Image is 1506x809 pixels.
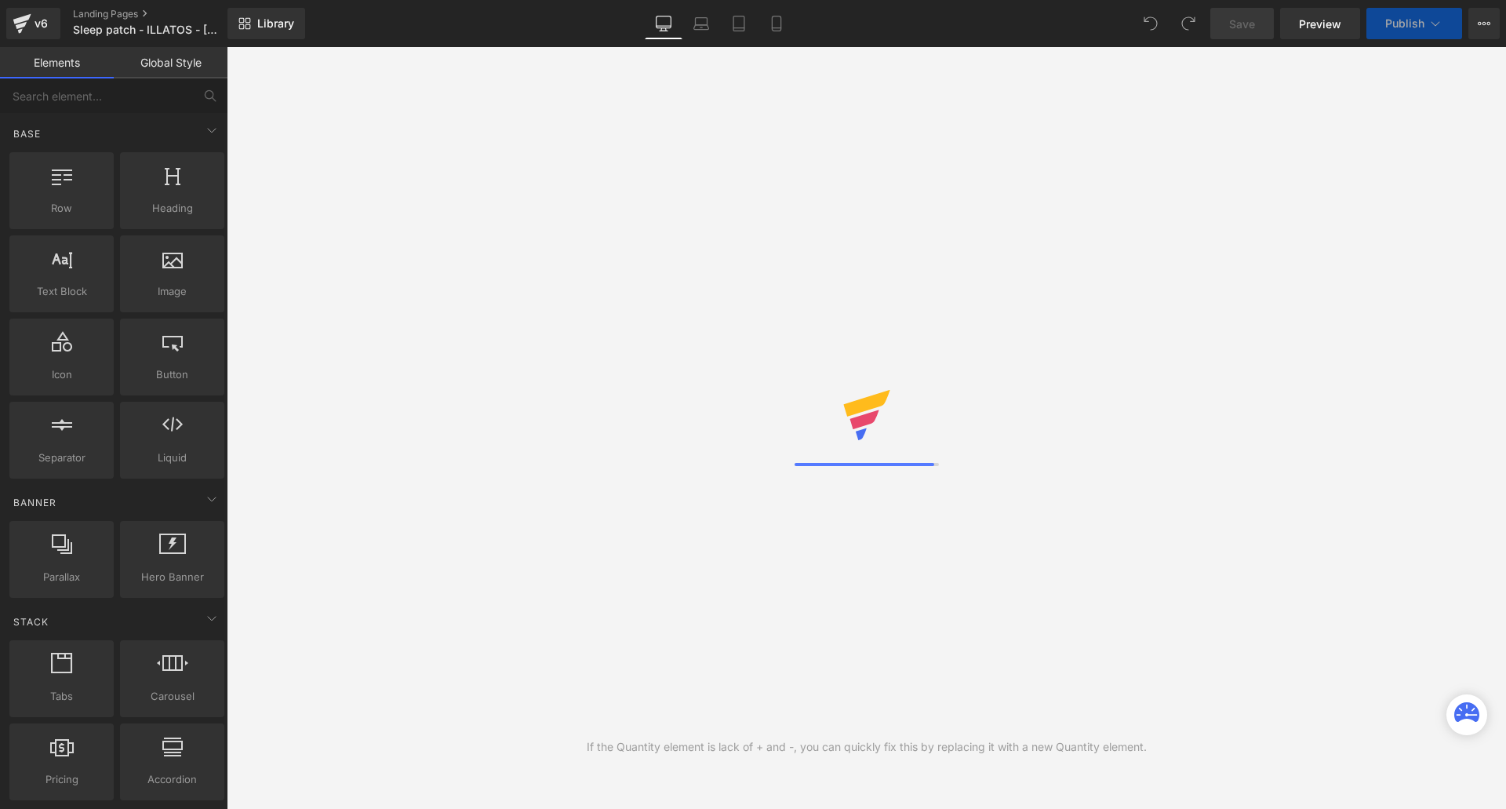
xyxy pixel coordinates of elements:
[1173,8,1204,39] button: Redo
[125,450,220,466] span: Liquid
[720,8,758,39] a: Tablet
[12,614,50,629] span: Stack
[1229,16,1255,32] span: Save
[257,16,294,31] span: Library
[682,8,720,39] a: Laptop
[227,8,305,39] a: New Library
[125,200,220,217] span: Heading
[14,283,109,300] span: Text Block
[125,569,220,585] span: Hero Banner
[73,24,224,36] span: Sleep patch - ILLATOS - [GEOGRAPHIC_DATA] DAJANA FORDÍTÁS
[14,450,109,466] span: Separator
[1385,17,1424,30] span: Publish
[1280,8,1360,39] a: Preview
[31,13,51,34] div: v6
[125,366,220,383] span: Button
[125,771,220,788] span: Accordion
[6,8,60,39] a: v6
[14,771,109,788] span: Pricing
[1468,8,1500,39] button: More
[1299,16,1341,32] span: Preview
[587,738,1147,756] div: If the Quantity element is lack of + and -, you can quickly fix this by replacing it with a new Q...
[12,126,42,141] span: Base
[12,495,58,510] span: Banner
[14,688,109,705] span: Tabs
[1135,8,1166,39] button: Undo
[1366,8,1462,39] button: Publish
[125,688,220,705] span: Carousel
[14,366,109,383] span: Icon
[14,200,109,217] span: Row
[73,8,253,20] a: Landing Pages
[125,283,220,300] span: Image
[645,8,682,39] a: Desktop
[758,8,795,39] a: Mobile
[114,47,227,78] a: Global Style
[14,569,109,585] span: Parallax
